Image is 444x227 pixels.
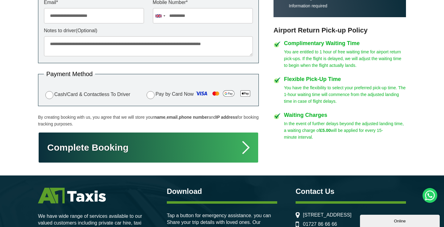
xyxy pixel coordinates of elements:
[284,48,406,69] p: You are entitled to 1 hour of free waiting time for airport return pick-ups. If the flight is del...
[76,28,97,33] span: (Optional)
[284,40,406,46] h4: Complimentary Waiting Time
[284,120,406,140] p: In the event of further delays beyond the adjusted landing time, a waiting charge of will be appl...
[179,115,209,120] strong: phone number
[296,188,406,195] h3: Contact Us
[284,112,406,118] h4: Waiting Charges
[38,132,259,163] button: Complete Booking
[274,26,406,34] h3: Airport Return Pick-up Policy
[289,3,400,9] p: Information required
[216,115,238,120] strong: IP address
[45,91,53,99] input: Cash/Card & Contactless To Driver
[38,188,106,203] img: A1 Taxis St Albans
[147,91,155,99] input: Pay by Card Now
[166,115,178,120] strong: email
[167,188,277,195] h3: Download
[44,71,95,77] legend: Payment Method
[153,8,167,23] div: United Kingdom: +44
[44,90,130,99] label: Cash/Card & Contactless To Driver
[154,115,166,120] strong: name
[303,221,337,227] a: 01727 86 66 66
[284,76,406,82] h4: Flexible Pick-Up Time
[44,28,253,33] label: Notes to driver
[320,128,331,133] strong: £5.00
[284,84,406,105] p: You have the flexibility to select your preferred pick-up time. The 1-hour waiting time will comm...
[360,214,441,227] iframe: chat widget
[296,212,406,218] li: [STREET_ADDRESS]
[145,89,253,100] label: Pay by Card Now
[38,114,259,127] p: By creating booking with us, you agree that we will store your , , and for booking tracking purpo...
